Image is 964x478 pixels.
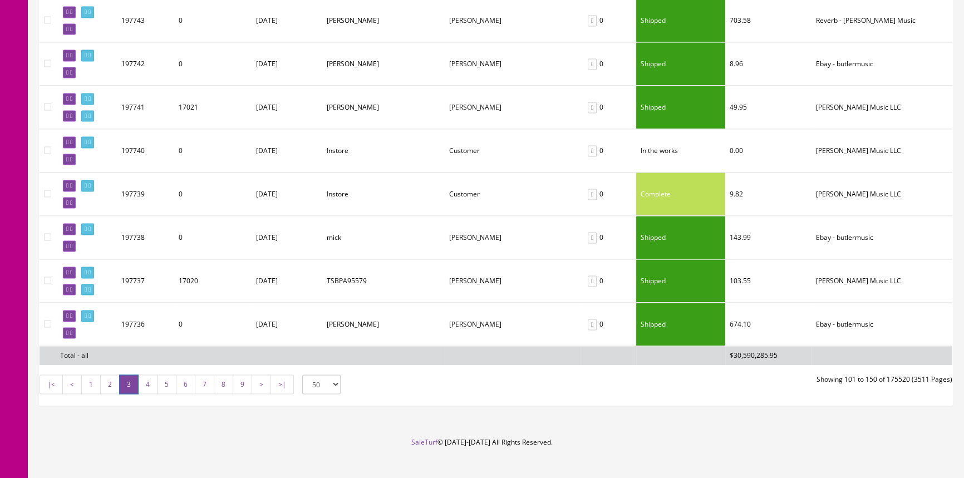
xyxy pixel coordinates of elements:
[174,303,252,346] td: 0
[581,216,636,259] td: 0
[636,42,725,86] td: Shipped
[40,374,63,394] a: |<
[322,42,445,86] td: Nancy
[174,216,252,259] td: 0
[725,173,811,216] td: 9.82
[252,42,322,86] td: [DATE]
[811,86,952,129] td: Butler Music LLC
[252,173,322,216] td: [DATE]
[636,129,725,173] td: In the works
[174,129,252,173] td: 0
[322,86,445,129] td: Charles
[322,303,445,346] td: Alexander
[411,437,437,447] a: SaleTurf
[252,303,322,346] td: [DATE]
[174,42,252,86] td: 0
[195,374,214,394] a: 7
[811,303,952,346] td: Ebay - butlermusic
[322,216,445,259] td: mick
[725,42,811,86] td: 8.96
[252,374,271,394] a: >
[322,259,445,303] td: TSBPA95579
[117,129,174,173] td: 197740
[636,259,725,303] td: Shipped
[322,129,445,173] td: Instore
[445,259,581,303] td: JUAN CARLOS TOLEDANO
[581,129,636,173] td: 0
[445,129,581,173] td: Customer
[252,216,322,259] td: [DATE]
[117,86,174,129] td: 197741
[811,173,952,216] td: Butler Music LLC
[252,86,322,129] td: [DATE]
[811,216,952,259] td: Ebay - butlermusic
[445,173,581,216] td: Customer
[214,374,233,394] a: 8
[119,374,139,394] span: 3
[581,303,636,346] td: 0
[636,216,725,259] td: Shipped
[581,42,636,86] td: 0
[725,216,811,259] td: 143.99
[174,86,252,129] td: 17021
[117,216,174,259] td: 197738
[81,374,101,394] a: 1
[322,173,445,216] td: Instore
[811,129,952,173] td: Butler Music LLC
[725,86,811,129] td: 49.95
[176,374,195,394] a: 6
[174,259,252,303] td: 17020
[636,303,725,346] td: Shipped
[725,346,811,365] td: $30,590,285.95
[445,303,581,346] td: Berrones
[62,374,82,394] a: <
[233,374,252,394] a: 9
[252,259,322,303] td: [DATE]
[138,374,158,394] a: 4
[445,86,581,129] td: Baltzer
[636,173,725,216] td: Complete
[174,173,252,216] td: 0
[252,129,322,173] td: [DATE]
[270,374,294,394] a: >|
[581,86,636,129] td: 0
[117,173,174,216] td: 197739
[725,259,811,303] td: 103.55
[117,303,174,346] td: 197736
[157,374,176,394] a: 5
[56,346,117,365] td: Total - all
[117,42,174,86] td: 197742
[445,42,581,86] td: Blattner
[725,129,811,173] td: 0.00
[496,374,961,385] div: Showing 101 to 150 of 175520 (3511 Pages)
[811,42,952,86] td: Ebay - butlermusic
[636,86,725,129] td: Shipped
[581,259,636,303] td: 0
[725,303,811,346] td: 674.10
[445,216,581,259] td: kinney
[581,173,636,216] td: 0
[117,259,174,303] td: 197737
[811,259,952,303] td: Butler Music LLC
[100,374,120,394] a: 2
